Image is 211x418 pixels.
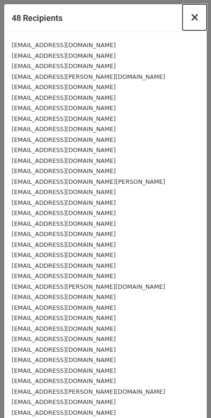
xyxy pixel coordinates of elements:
small: [EMAIL_ADDRESS][PERSON_NAME][DOMAIN_NAME] [12,388,165,395]
small: [EMAIL_ADDRESS][DOMAIN_NAME] [12,335,116,342]
small: [EMAIL_ADDRESS][DOMAIN_NAME][PERSON_NAME] [12,178,165,185]
small: [EMAIL_ADDRESS][DOMAIN_NAME] [12,262,116,269]
small: [EMAIL_ADDRESS][DOMAIN_NAME] [12,251,116,258]
small: [EMAIL_ADDRESS][DOMAIN_NAME] [12,146,116,153]
small: [EMAIL_ADDRESS][DOMAIN_NAME] [12,220,116,227]
small: [EMAIL_ADDRESS][DOMAIN_NAME] [12,409,116,416]
small: [EMAIL_ADDRESS][DOMAIN_NAME] [12,104,116,111]
small: [EMAIL_ADDRESS][DOMAIN_NAME] [12,241,116,248]
small: [EMAIL_ADDRESS][DOMAIN_NAME] [12,293,116,300]
small: [EMAIL_ADDRESS][DOMAIN_NAME] [12,188,116,195]
h5: 48 Recipients [12,12,63,24]
small: [EMAIL_ADDRESS][DOMAIN_NAME] [12,230,116,237]
small: [EMAIL_ADDRESS][DOMAIN_NAME] [12,136,116,143]
span: × [190,11,199,24]
small: [EMAIL_ADDRESS][DOMAIN_NAME] [12,52,116,59]
small: [EMAIL_ADDRESS][DOMAIN_NAME] [12,157,116,164]
small: [EMAIL_ADDRESS][DOMAIN_NAME] [12,209,116,216]
small: [EMAIL_ADDRESS][DOMAIN_NAME] [12,115,116,122]
small: [EMAIL_ADDRESS][DOMAIN_NAME] [12,346,116,353]
div: Chat-widget [164,373,211,418]
small: [EMAIL_ADDRESS][DOMAIN_NAME] [12,325,116,332]
small: [EMAIL_ADDRESS][DOMAIN_NAME] [12,63,116,70]
small: [EMAIL_ADDRESS][DOMAIN_NAME] [12,272,116,279]
small: [EMAIL_ADDRESS][PERSON_NAME][DOMAIN_NAME] [12,283,165,290]
button: Close [183,4,207,30]
small: [EMAIL_ADDRESS][DOMAIN_NAME] [12,94,116,101]
small: [EMAIL_ADDRESS][DOMAIN_NAME] [12,356,116,363]
small: [EMAIL_ADDRESS][DOMAIN_NAME] [12,304,116,311]
small: [EMAIL_ADDRESS][PERSON_NAME][DOMAIN_NAME] [12,73,165,80]
small: [EMAIL_ADDRESS][DOMAIN_NAME] [12,314,116,321]
small: [EMAIL_ADDRESS][DOMAIN_NAME] [12,398,116,405]
small: [EMAIL_ADDRESS][DOMAIN_NAME] [12,377,116,384]
small: [EMAIL_ADDRESS][DOMAIN_NAME] [12,367,116,374]
small: [EMAIL_ADDRESS][DOMAIN_NAME] [12,84,116,91]
small: [EMAIL_ADDRESS][DOMAIN_NAME] [12,199,116,206]
small: [EMAIL_ADDRESS][DOMAIN_NAME] [12,42,116,49]
small: [EMAIL_ADDRESS][DOMAIN_NAME] [12,125,116,132]
iframe: Chat Widget [164,373,211,418]
small: [EMAIL_ADDRESS][DOMAIN_NAME] [12,167,116,174]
